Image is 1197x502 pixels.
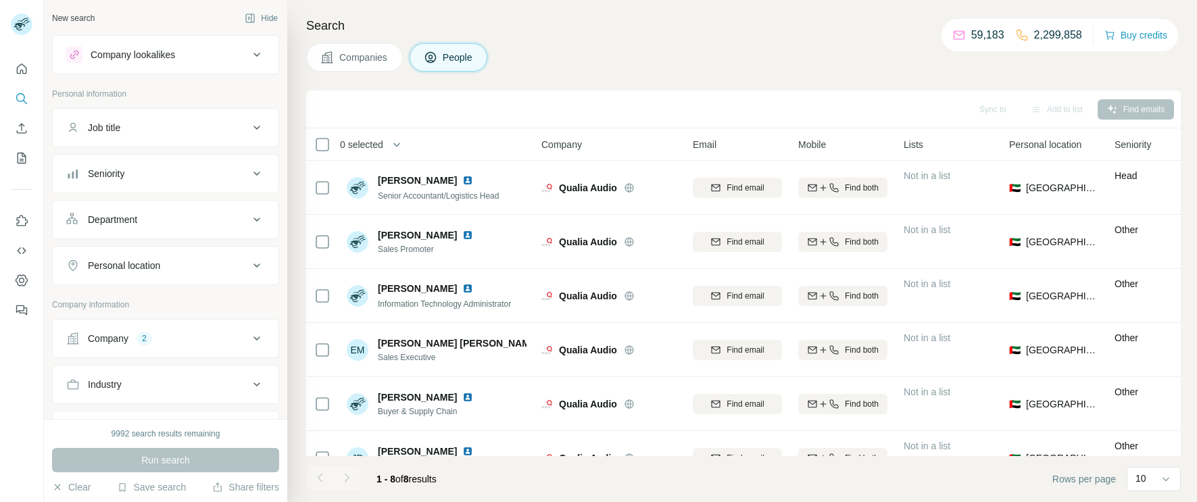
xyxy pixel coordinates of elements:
span: Find both [845,236,879,248]
span: Not in a list [904,278,950,289]
button: Clear [52,480,91,494]
span: Qualia Audio [559,235,617,249]
span: People [443,51,474,64]
button: Find email [693,394,782,414]
button: Use Surfe API [11,239,32,263]
span: [GEOGRAPHIC_DATA] [1026,451,1098,465]
img: LinkedIn logo [462,392,473,403]
span: 🇦🇪 [1009,289,1021,303]
span: Find email [727,344,764,356]
button: Quick start [11,57,32,81]
span: Other [1115,332,1138,343]
button: Find email [693,232,782,252]
p: Personal information [52,88,279,100]
button: Company lookalikes [53,39,278,71]
span: Find both [845,344,879,356]
img: Avatar [347,393,368,415]
span: [PERSON_NAME] [378,174,457,187]
span: Sales Promoter [378,243,479,255]
div: Company [88,332,128,345]
div: JD [347,447,368,469]
span: Qualia Audio [559,343,617,357]
img: Logo of Qualia Audio [541,345,552,355]
img: LinkedIn logo [462,283,473,294]
span: Other [1115,278,1138,289]
div: Job title [88,121,120,134]
img: Avatar [347,231,368,253]
span: Company [541,138,582,151]
button: Personal location [53,249,278,282]
button: Find both [798,178,887,198]
img: LinkedIn logo [462,175,473,186]
span: Qualia Audio [559,181,617,195]
button: Enrich CSV [11,116,32,141]
span: Not in a list [904,332,950,343]
button: Seniority [53,157,278,190]
span: [PERSON_NAME] [378,391,457,404]
button: Find both [798,448,887,468]
span: Find both [845,182,879,194]
span: Personal location [1009,138,1081,151]
span: Information Technology Administrator [378,299,511,309]
span: Not in a list [904,224,950,235]
h4: Search [306,16,1181,35]
div: 2 [137,332,152,345]
button: Share filters [212,480,279,494]
img: Logo of Qualia Audio [541,453,552,463]
span: [PERSON_NAME] [378,282,457,295]
span: Find both [845,290,879,302]
span: results [376,474,437,484]
p: 10 [1135,472,1146,485]
div: Industry [88,378,122,391]
span: Mobile [798,138,826,151]
span: Qualia Audio [559,397,617,411]
img: Logo of Qualia Audio [541,399,552,409]
img: Avatar [347,177,368,199]
span: [GEOGRAPHIC_DATA] [1026,235,1098,249]
span: Not in a list [904,170,950,181]
span: Find email [727,182,764,194]
span: 🇦🇪 [1009,397,1021,411]
span: [GEOGRAPHIC_DATA] [1026,397,1098,411]
img: Logo of Qualia Audio [541,182,552,193]
button: Find both [798,394,887,414]
span: [GEOGRAPHIC_DATA] [1026,343,1098,357]
button: Save search [117,480,186,494]
span: Find email [727,290,764,302]
span: Find email [727,398,764,410]
button: Find email [693,286,782,306]
div: Company lookalikes [91,48,175,61]
span: [PERSON_NAME] [PERSON_NAME] Manila [378,336,571,350]
span: Rows per page [1052,472,1116,486]
span: of [395,474,404,484]
p: 2,299,858 [1034,27,1082,43]
img: Logo of Qualia Audio [541,291,552,301]
button: Company2 [53,322,278,355]
span: Other [1115,386,1138,397]
span: Find email [727,452,764,464]
span: Not in a list [904,441,950,451]
span: 🇦🇪 [1009,235,1021,249]
button: Find email [693,178,782,198]
span: 🇦🇪 [1009,181,1021,195]
span: 8 [404,474,409,484]
span: Head [1115,170,1137,181]
button: Buy credits [1104,26,1167,45]
span: Companies [339,51,389,64]
button: HQ location [53,414,278,447]
span: Email [693,138,716,151]
button: Department [53,203,278,236]
span: Seniority [1115,138,1151,151]
span: 1 - 8 [376,474,395,484]
span: Find email [727,236,764,248]
button: Find both [798,286,887,306]
img: LinkedIn logo [462,230,473,241]
span: Find both [845,452,879,464]
button: Search [11,86,32,111]
p: 59,183 [971,27,1004,43]
span: Sales Executive [378,351,527,363]
button: Find email [693,340,782,360]
img: Logo of Qualia Audio [541,236,552,247]
span: Find both [845,398,879,410]
div: Seniority [88,167,124,180]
